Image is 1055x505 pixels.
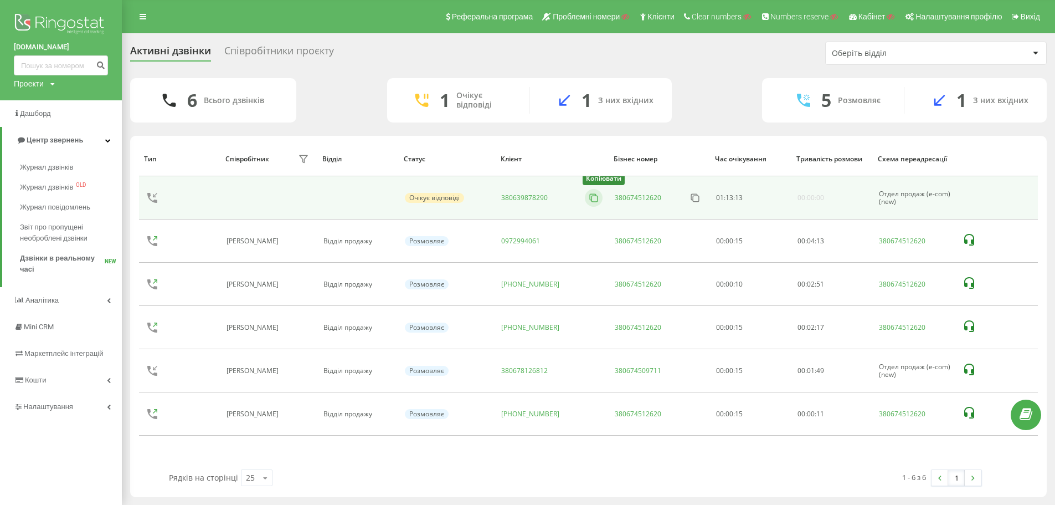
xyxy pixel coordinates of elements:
[440,90,450,111] div: 1
[501,366,548,375] a: 380678126812
[716,324,785,331] div: 00:00:15
[225,155,269,163] div: Співробітник
[807,323,815,332] span: 02
[858,12,886,21] span: Кабінет
[615,193,661,202] a: 380674512620
[323,367,393,375] div: Відділ продажу
[797,279,805,289] span: 00
[20,177,122,197] a: Журнал дзвінківOLD
[832,49,964,58] div: Оберіть відділ
[1021,12,1040,21] span: Вихід
[14,55,108,75] input: Пошук за номером
[915,12,1002,21] span: Налаштування профілю
[501,155,604,163] div: Клієнт
[973,96,1028,105] div: З них вхідних
[501,236,540,246] a: 0972994061
[20,197,122,217] a: Журнал повідомлень
[246,472,255,483] div: 25
[144,155,215,163] div: Тип
[405,279,449,289] div: Розмовляє
[816,366,824,375] span: 49
[615,366,661,375] a: 380674509711
[227,280,281,288] div: [PERSON_NAME]
[770,12,828,21] span: Numbers reserve
[20,253,105,275] span: Дзвінки в реальному часі
[816,279,824,289] span: 51
[583,172,625,185] div: Копіювати
[14,11,108,39] img: Ringostat logo
[879,190,950,206] div: Отдел продаж (e-com)(new)
[692,12,742,21] span: Clear numbers
[20,109,51,118] span: Дашборд
[169,472,238,483] span: Рядків на сторінці
[816,409,824,419] span: 11
[797,236,805,246] span: 00
[615,409,661,419] a: 380674512620
[879,280,925,288] a: 380674512620
[598,96,653,105] div: З них вхідних
[902,472,926,483] div: 1 - 6 з 6
[615,323,661,332] a: 380674512620
[20,182,73,193] span: Журнал дзвінків
[948,470,965,486] a: 1
[879,410,925,418] a: 380674512620
[797,237,824,245] div: : :
[716,410,785,418] div: 00:00:15
[816,236,824,246] span: 13
[204,96,264,105] div: Всього дзвінків
[716,280,785,288] div: 00:00:10
[879,324,925,331] a: 380674512620
[614,155,705,163] div: Бізнес номер
[2,127,122,154] a: Центр звернень
[879,363,950,379] div: Отдел продаж (e-com)(new)
[725,193,733,202] span: 13
[14,78,44,89] div: Проекти
[323,410,393,418] div: Відділ продажу
[130,45,211,62] div: Активні дзвінки
[797,323,805,332] span: 00
[797,324,824,331] div: : :
[404,155,490,163] div: Статус
[797,280,824,288] div: : :
[224,45,334,62] div: Співробітники проєкту
[716,194,743,202] div: : :
[807,409,815,419] span: 00
[716,367,785,375] div: 00:00:15
[553,12,620,21] span: Проблемні номери
[821,90,831,111] div: 5
[405,193,464,203] div: Очікує відповіді
[227,237,281,245] div: [PERSON_NAME]
[879,237,925,245] a: 380674512620
[405,236,449,246] div: Розмовляє
[405,323,449,333] div: Розмовляє
[797,410,824,418] div: : :
[405,366,449,376] div: Розмовляє
[716,193,724,202] span: 01
[647,12,675,21] span: Клієнти
[797,194,824,202] div: 00:00:00
[24,349,104,358] span: Маркетплейс інтеграцій
[501,409,559,419] a: [PHONE_NUMBER]
[227,324,281,331] div: [PERSON_NAME]
[816,323,824,332] span: 17
[956,90,966,111] div: 1
[20,222,116,244] span: Звіт про пропущені необроблені дзвінки
[452,12,533,21] span: Реферальна програма
[735,193,743,202] span: 13
[797,409,805,419] span: 00
[797,366,805,375] span: 00
[405,409,449,419] div: Розмовляє
[23,402,73,411] span: Налаштування
[227,367,281,375] div: [PERSON_NAME]
[25,296,59,304] span: Аналiтика
[715,155,786,163] div: Час очікування
[797,367,824,375] div: : :
[322,155,393,163] div: Відділ
[20,157,122,177] a: Журнал дзвінків
[27,136,83,144] span: Центр звернень
[24,323,54,331] span: Mini CRM
[501,323,559,332] a: [PHONE_NUMBER]
[807,236,815,246] span: 04
[20,248,122,279] a: Дзвінки в реальному часіNEW
[323,280,393,288] div: Відділ продажу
